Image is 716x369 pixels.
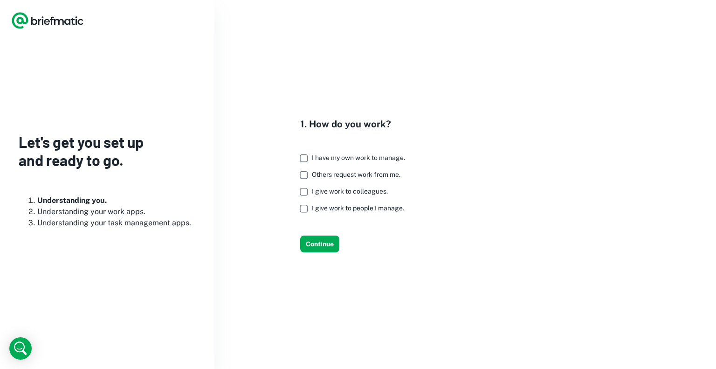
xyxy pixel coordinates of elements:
h4: 1. How do you work? [300,117,413,131]
li: Understanding your task management apps. [37,217,196,229]
a: Logo [11,11,84,30]
span: I give work to people I manage. [312,204,404,212]
span: I have my own work to manage. [312,154,405,161]
h3: Let's get you set up and ready to go. [19,133,196,169]
span: I give work to colleagues. [312,188,388,195]
b: Understanding you. [37,196,107,205]
li: Understanding your work apps. [37,206,196,217]
div: Open Intercom Messenger [9,337,32,360]
button: Continue [300,236,339,252]
span: Others request work from me. [312,171,400,178]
